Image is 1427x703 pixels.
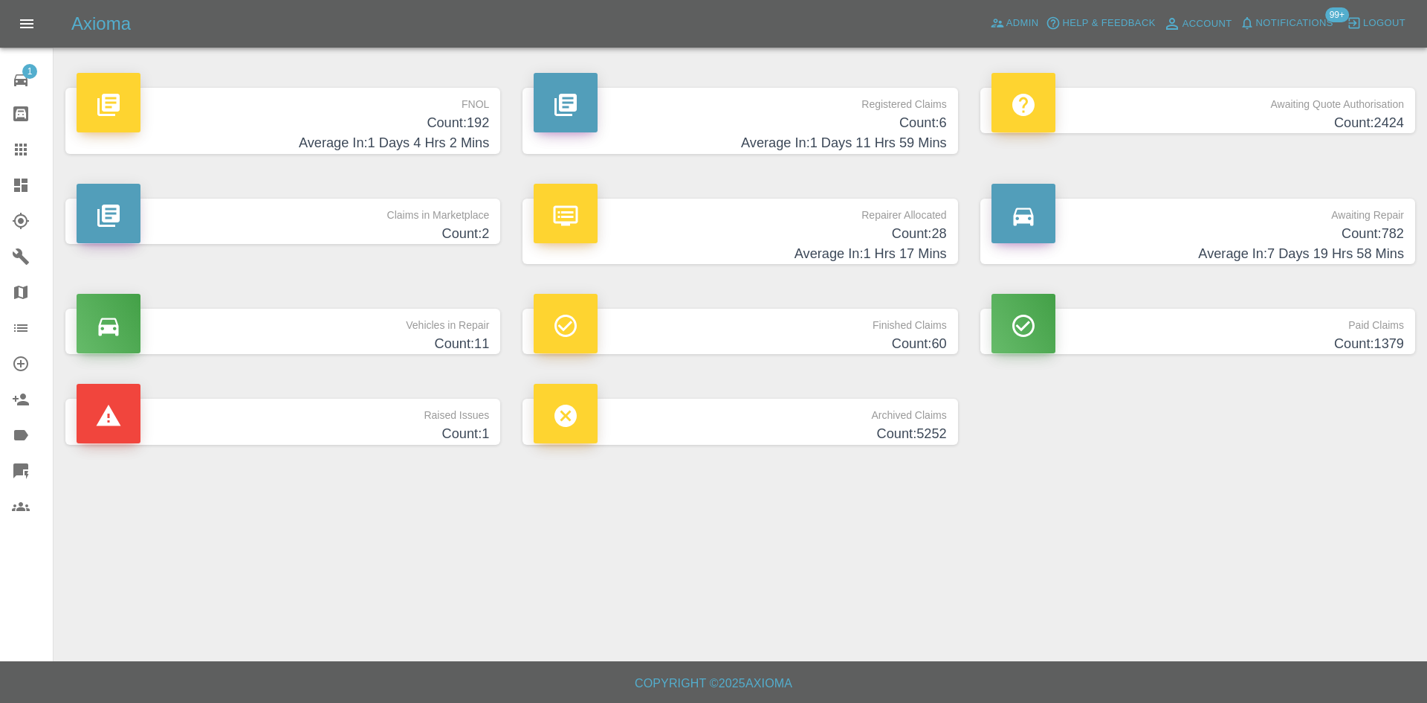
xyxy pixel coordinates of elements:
a: Paid ClaimsCount:1379 [980,309,1415,354]
h4: Average In: 1 Hrs 17 Mins [534,244,946,264]
button: Open drawer [9,6,45,42]
span: Logout [1363,15,1405,32]
button: Help & Feedback [1042,12,1159,35]
p: Paid Claims [991,309,1404,334]
p: Raised Issues [77,399,489,424]
a: Finished ClaimsCount:60 [522,309,957,354]
h4: Count: 782 [991,224,1404,244]
p: Archived Claims [534,399,946,424]
h4: Count: 6 [534,113,946,133]
h4: Count: 2 [77,224,489,244]
button: Notifications [1236,12,1337,35]
h4: Count: 192 [77,113,489,133]
a: Claims in MarketplaceCount:2 [65,199,500,244]
p: Awaiting Repair [991,199,1404,224]
a: Repairer AllocatedCount:28Average In:1 Hrs 17 Mins [522,199,957,265]
a: Archived ClaimsCount:5252 [522,399,957,444]
a: Vehicles in RepairCount:11 [65,309,500,354]
span: 99+ [1325,7,1349,22]
p: Awaiting Quote Authorisation [991,88,1404,113]
span: Help & Feedback [1062,15,1155,32]
span: Account [1182,16,1232,33]
h4: Count: 28 [534,224,946,244]
a: Registered ClaimsCount:6Average In:1 Days 11 Hrs 59 Mins [522,88,957,154]
h4: Count: 2424 [991,113,1404,133]
a: Account [1159,12,1236,36]
a: Admin [986,12,1043,35]
h6: Copyright © 2025 Axioma [12,673,1415,694]
a: Raised IssuesCount:1 [65,399,500,444]
h4: Count: 5252 [534,424,946,444]
a: FNOLCount:192Average In:1 Days 4 Hrs 2 Mins [65,88,500,154]
h4: Count: 1 [77,424,489,444]
button: Logout [1343,12,1409,35]
h4: Average In: 1 Days 11 Hrs 59 Mins [534,133,946,153]
p: Claims in Marketplace [77,199,489,224]
h4: Count: 11 [77,334,489,354]
p: Finished Claims [534,309,946,334]
p: Registered Claims [534,88,946,113]
a: Awaiting Quote AuthorisationCount:2424 [980,88,1415,133]
h4: Average In: 1 Days 4 Hrs 2 Mins [77,133,489,153]
h4: Count: 1379 [991,334,1404,354]
p: Vehicles in Repair [77,309,489,334]
h5: Axioma [71,12,131,36]
span: Notifications [1256,15,1333,32]
h4: Average In: 7 Days 19 Hrs 58 Mins [991,244,1404,264]
h4: Count: 60 [534,334,946,354]
p: Repairer Allocated [534,199,946,224]
a: Awaiting RepairCount:782Average In:7 Days 19 Hrs 58 Mins [980,199,1415,265]
span: 1 [22,64,37,79]
span: Admin [1006,15,1039,32]
p: FNOL [77,88,489,113]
